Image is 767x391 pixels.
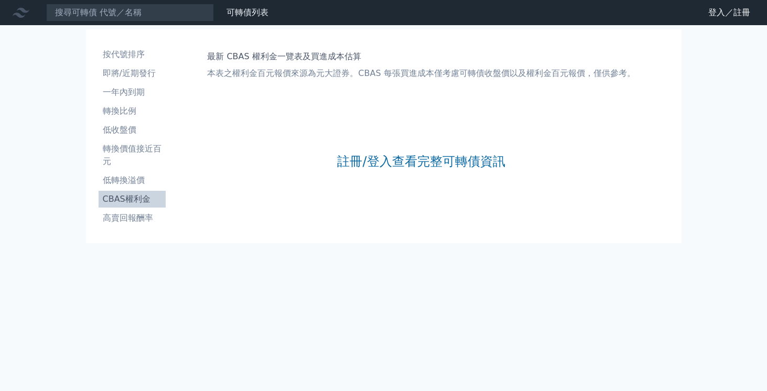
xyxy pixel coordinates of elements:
h1: 最新 CBAS 權利金一覽表及買進成本估算 [207,50,635,63]
a: 低收盤價 [99,122,166,138]
li: 高賣回報酬率 [99,212,166,224]
li: 按代號排序 [99,48,166,61]
a: 一年內到期 [99,84,166,101]
p: 本表之權利金百元報價來源為元大證券。CBAS 每張買進成本僅考慮可轉債收盤價以及權利金百元報價，僅供參考。 [207,67,635,80]
a: 即將/近期發行 [99,65,166,82]
a: 登入／註冊 [700,4,759,21]
li: 低收盤價 [99,124,166,136]
a: 低轉換溢價 [99,172,166,189]
li: 即將/近期發行 [99,67,166,80]
li: 一年內到期 [99,86,166,99]
a: 註冊/登入查看完整可轉債資訊 [337,153,505,170]
li: 轉換比例 [99,105,166,117]
a: 可轉債列表 [226,7,268,17]
a: 轉換價值接近百元 [99,140,166,170]
li: 轉換價值接近百元 [99,143,166,168]
a: 按代號排序 [99,46,166,63]
a: 高賣回報酬率 [99,210,166,226]
a: 轉換比例 [99,103,166,120]
a: CBAS權利金 [99,191,166,208]
li: CBAS權利金 [99,193,166,205]
li: 低轉換溢價 [99,174,166,187]
input: 搜尋可轉債 代號／名稱 [46,4,214,21]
